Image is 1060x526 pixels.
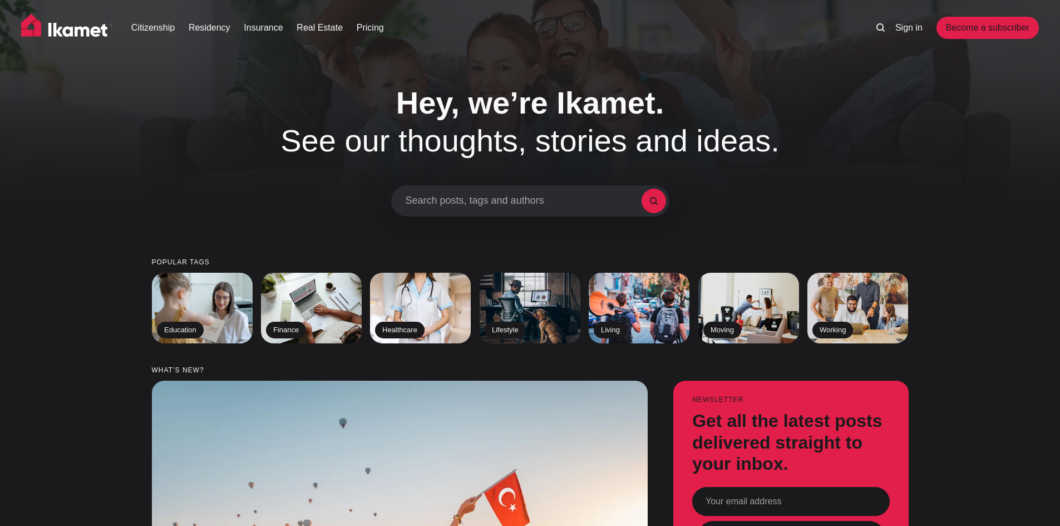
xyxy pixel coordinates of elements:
[261,273,362,343] a: Finance
[807,273,908,343] a: Working
[152,367,909,374] small: What’s new?
[698,273,799,343] a: Moving
[692,396,890,404] small: Newsletter
[485,322,526,338] h2: Lifestyle
[589,273,689,343] a: Living
[812,322,853,338] h2: Working
[21,14,112,42] img: Ikamet home
[297,21,343,35] a: Real Estate
[480,273,580,343] a: Lifestyle
[189,21,230,35] a: Residency
[131,21,175,35] a: Citizenship
[152,259,909,266] small: Popular tags
[692,487,890,516] input: Your email address
[244,21,283,35] a: Insurance
[936,17,1039,39] a: Become a subscriber
[895,21,923,35] a: Sign in
[375,322,425,338] h2: Healthcare
[406,195,642,207] span: Search posts, tags and authors
[246,84,814,159] h1: See our thoughts, stories and ideas.
[396,85,664,120] span: Hey, we’re Ikamet.
[703,322,741,338] h2: Moving
[266,322,306,338] h2: Finance
[357,21,384,35] a: Pricing
[152,273,253,343] a: Education
[692,411,890,475] h3: Get all the latest posts delivered straight to your inbox.
[370,273,471,343] a: Healthcare
[594,322,627,338] h2: Living
[157,322,204,338] h2: Education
